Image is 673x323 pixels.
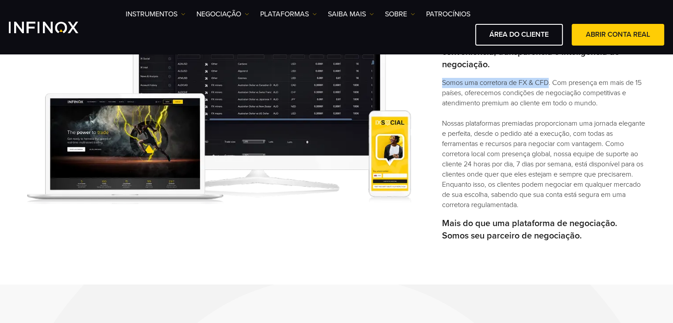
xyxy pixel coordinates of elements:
a: NEGOCIAÇÃO [196,9,249,19]
a: ABRIR CONTA REAL [572,24,664,46]
a: ÁREA DO CLIENTE [475,24,563,46]
p: Mais do que uma plataforma de negociação. Somos seu parceiro de negociação. [442,217,646,242]
a: PLATAFORMAS [260,9,317,19]
a: INFINOX Logo [9,22,99,33]
a: Saiba mais [328,9,374,19]
a: Instrumentos [126,9,185,19]
a: SOBRE [385,9,415,19]
a: Patrocínios [426,9,470,19]
p: Somos uma corretora de FX & CFD. Com presença em mais de 15 países, oferecemos condições de negoc... [442,78,646,210]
